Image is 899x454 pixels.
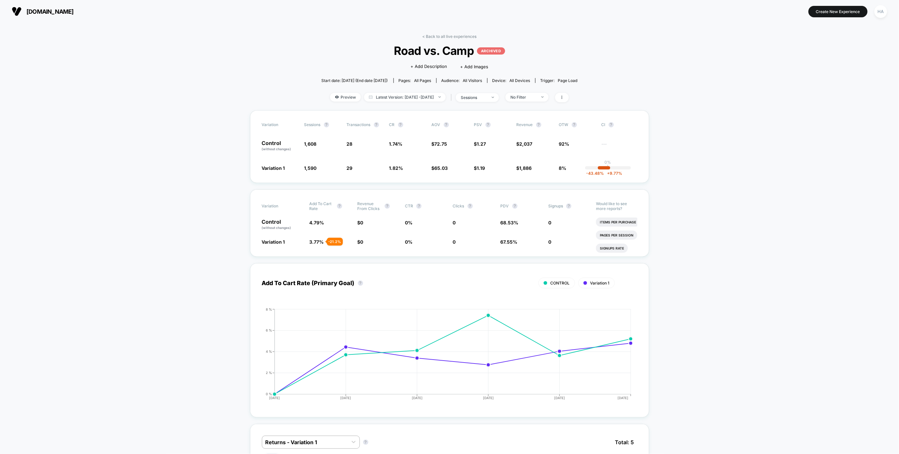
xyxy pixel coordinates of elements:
[453,239,456,245] span: 0
[324,122,329,127] button: ?
[304,122,321,127] span: Sessions
[510,95,537,100] div: No Filter
[389,122,395,127] span: CR
[510,78,530,83] span: all devices
[347,141,353,147] span: 28
[357,201,381,211] span: Revenue From Clicks
[266,392,272,396] tspan: 0 %
[453,220,456,225] span: 0
[441,78,482,83] div: Audience:
[10,6,76,17] button: [DOMAIN_NAME]
[416,203,422,209] button: ?
[517,141,533,147] span: $
[341,396,351,400] tspan: [DATE]
[262,147,291,151] span: (without changes)
[512,203,518,209] button: ?
[357,239,363,245] span: $
[269,396,280,400] tspan: [DATE]
[327,238,343,246] div: - 21.2 %
[453,203,464,208] span: Clicks
[310,201,334,211] span: Add To Cart Rate
[618,396,628,400] tspan: [DATE]
[330,93,361,102] span: Preview
[609,122,614,127] button: ?
[321,78,388,83] span: Start date: [DATE] (End date [DATE])
[389,141,403,147] span: 1.74 %
[262,122,298,127] span: Variation
[398,122,403,127] button: ?
[334,44,565,57] span: Road vs. Camp
[399,78,431,83] div: Pages:
[262,226,291,230] span: (without changes)
[412,396,423,400] tspan: [DATE]
[266,328,272,332] tspan: 6 %
[12,7,22,16] img: Visually logo
[809,6,868,17] button: Create New Experience
[337,203,342,209] button: ?
[363,440,368,445] button: ?
[347,122,371,127] span: Transactions
[572,122,577,127] button: ?
[607,165,609,170] p: |
[604,171,622,176] span: 9.77 %
[405,239,412,245] span: 0 %
[477,165,485,171] span: 1.19
[405,203,413,208] span: CTR
[405,220,412,225] span: 0 %
[360,220,363,225] span: 0
[487,78,535,83] span: Device:
[554,396,565,400] tspan: [DATE]
[875,5,887,18] div: HA
[432,165,448,171] span: $
[566,203,571,209] button: ?
[304,141,317,147] span: 1,608
[548,203,563,208] span: Signups
[477,47,505,55] p: ARCHIVED
[435,141,447,147] span: 72.75
[474,122,482,127] span: PSV
[559,122,595,127] span: OTW
[389,165,403,171] span: 1.82 %
[358,281,363,286] button: ?
[262,165,285,171] span: Variation 1
[460,64,489,69] span: + Add Images
[548,220,551,225] span: 0
[444,122,449,127] button: ?
[374,122,379,127] button: ?
[468,203,473,209] button: ?
[414,78,431,83] span: all pages
[501,203,509,208] span: PDV
[262,219,303,230] p: Control
[559,141,570,147] span: 92%
[364,93,446,102] span: Latest Version: [DATE] - [DATE]
[541,96,544,98] img: end
[596,244,628,253] li: Signups Rate
[369,95,373,99] img: calendar
[266,349,272,353] tspan: 4 %
[463,78,482,83] span: All Visitors
[461,95,487,100] div: sessions
[602,122,637,127] span: CI
[548,239,551,245] span: 0
[501,220,519,225] span: 68.53 %
[262,140,298,152] p: Control
[477,141,486,147] span: 1.27
[347,165,353,171] span: 29
[558,78,578,83] span: Page Load
[596,231,637,240] li: Pages Per Session
[517,165,532,171] span: $
[612,436,637,449] span: Total: 5
[411,63,447,70] span: + Add Description
[255,308,631,406] div: ADD_TO_CART_RATE
[310,239,324,245] span: 3.77 %
[607,171,610,176] span: +
[474,165,485,171] span: $
[435,165,448,171] span: 65.03
[536,122,541,127] button: ?
[492,97,494,98] img: end
[590,281,610,285] span: Variation 1
[385,203,390,209] button: ?
[486,122,491,127] button: ?
[304,165,317,171] span: 1,590
[423,34,477,39] a: < Back to all live experiences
